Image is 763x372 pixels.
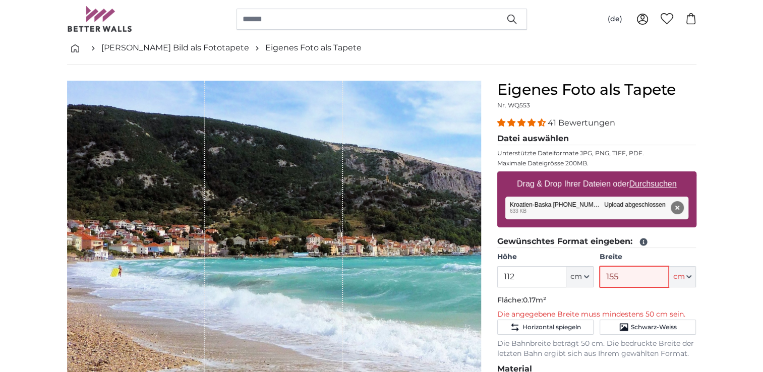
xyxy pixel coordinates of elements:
[497,159,696,167] p: Maximale Dateigrösse 200MB.
[600,320,696,335] button: Schwarz-Weiss
[548,118,615,128] span: 41 Bewertungen
[101,42,249,54] a: [PERSON_NAME] Bild als Fototapete
[497,309,696,320] p: Die angegebene Breite muss mindestens 50 cm sein.
[67,32,696,65] nav: breadcrumbs
[513,174,681,194] label: Drag & Drop Ihrer Dateien oder
[669,266,696,287] button: cm
[497,81,696,99] h1: Eigenes Foto als Tapete
[497,149,696,157] p: Unterstützte Dateiformate JPG, PNG, TIFF, PDF.
[673,272,684,282] span: cm
[600,10,630,28] button: (de)
[497,133,696,145] legend: Datei auswählen
[522,323,580,331] span: Horizontal spiegeln
[566,266,594,287] button: cm
[67,6,133,32] img: Betterwalls
[265,42,362,54] a: Eigenes Foto als Tapete
[497,295,696,305] p: Fläche:
[631,323,677,331] span: Schwarz-Weiss
[629,179,676,188] u: Durchsuchen
[497,339,696,359] p: Die Bahnbreite beträgt 50 cm. Die bedruckte Breite der letzten Bahn ergibt sich aus Ihrem gewählt...
[497,235,696,248] legend: Gewünschtes Format eingeben:
[497,101,530,109] span: Nr. WQ553
[523,295,546,304] span: 0.17m²
[600,252,696,262] label: Breite
[570,272,582,282] span: cm
[497,320,594,335] button: Horizontal spiegeln
[497,118,548,128] span: 4.39 stars
[497,252,594,262] label: Höhe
